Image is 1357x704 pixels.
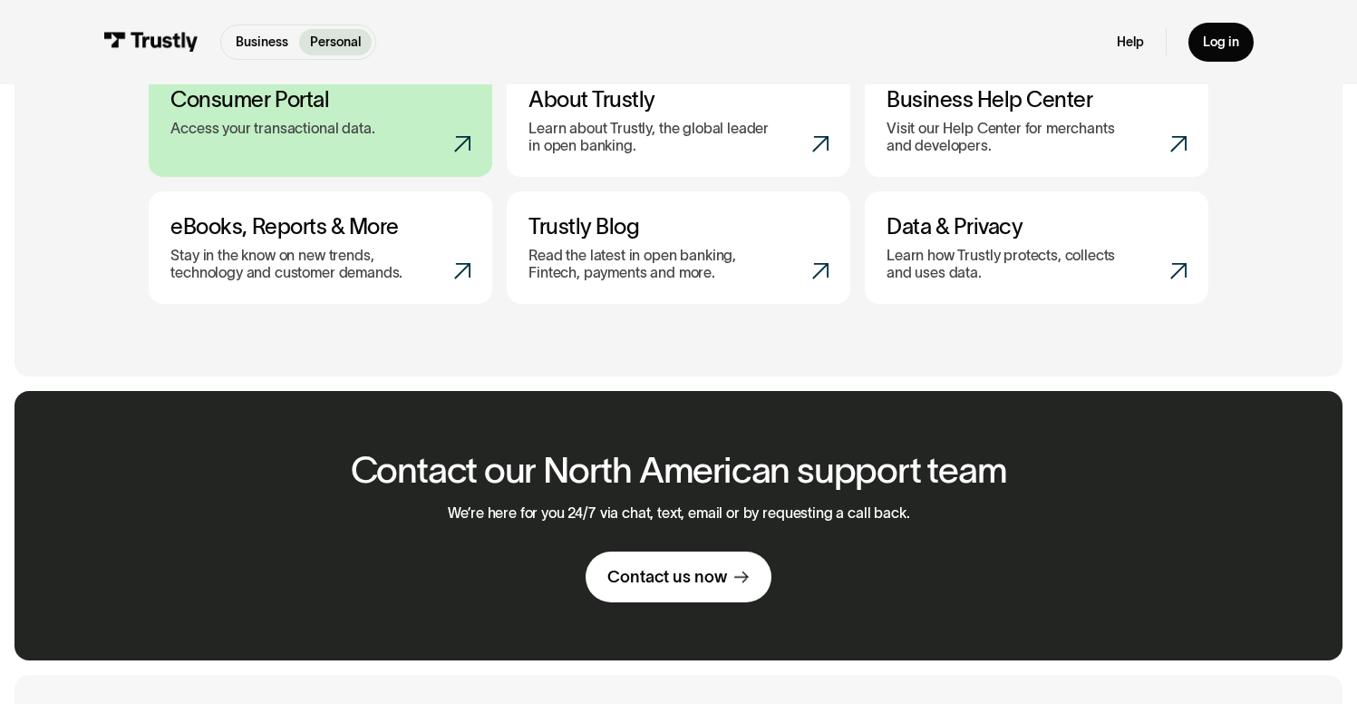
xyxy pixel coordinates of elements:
h3: eBooks, Reports & More [170,213,470,240]
p: Business [236,33,288,52]
p: Access your transactional data. [170,120,374,137]
div: Contact us now [607,566,727,588]
p: We’re here for you 24/7 via chat, text, email or by requesting a call back. [448,504,910,522]
img: Trustly Logo [103,32,199,52]
h3: Consumer Portal [170,86,470,112]
a: Personal [299,29,372,55]
a: Log in [1188,23,1254,61]
a: Help [1117,34,1144,50]
p: Stay in the know on new trends, technology and customer demands. [170,247,415,282]
a: About TrustlyLearn about Trustly, the global leader in open banking. [507,64,850,177]
a: Consumer PortalAccess your transactional data. [149,64,492,177]
div: Log in [1203,34,1239,50]
h2: Contact our North American support team [351,450,1007,490]
p: Read the latest in open banking, Fintech, payments and more. [528,247,773,282]
p: Personal [310,33,361,52]
p: Visit our Help Center for merchants and developers. [887,120,1131,155]
p: Learn how Trustly protects, collects and uses data. [887,247,1131,282]
a: Contact us now [586,552,771,602]
h3: Data & Privacy [887,213,1187,240]
a: Trustly BlogRead the latest in open banking, Fintech, payments and more. [507,191,850,304]
a: Business Help CenterVisit our Help Center for merchants and developers. [865,64,1208,177]
h3: Business Help Center [887,86,1187,112]
a: Business [225,29,299,55]
h3: About Trustly [528,86,829,112]
p: Learn about Trustly, the global leader in open banking. [528,120,773,155]
a: Data & PrivacyLearn how Trustly protects, collects and uses data. [865,191,1208,304]
h3: Trustly Blog [528,213,829,240]
a: eBooks, Reports & MoreStay in the know on new trends, technology and customer demands. [149,191,492,304]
